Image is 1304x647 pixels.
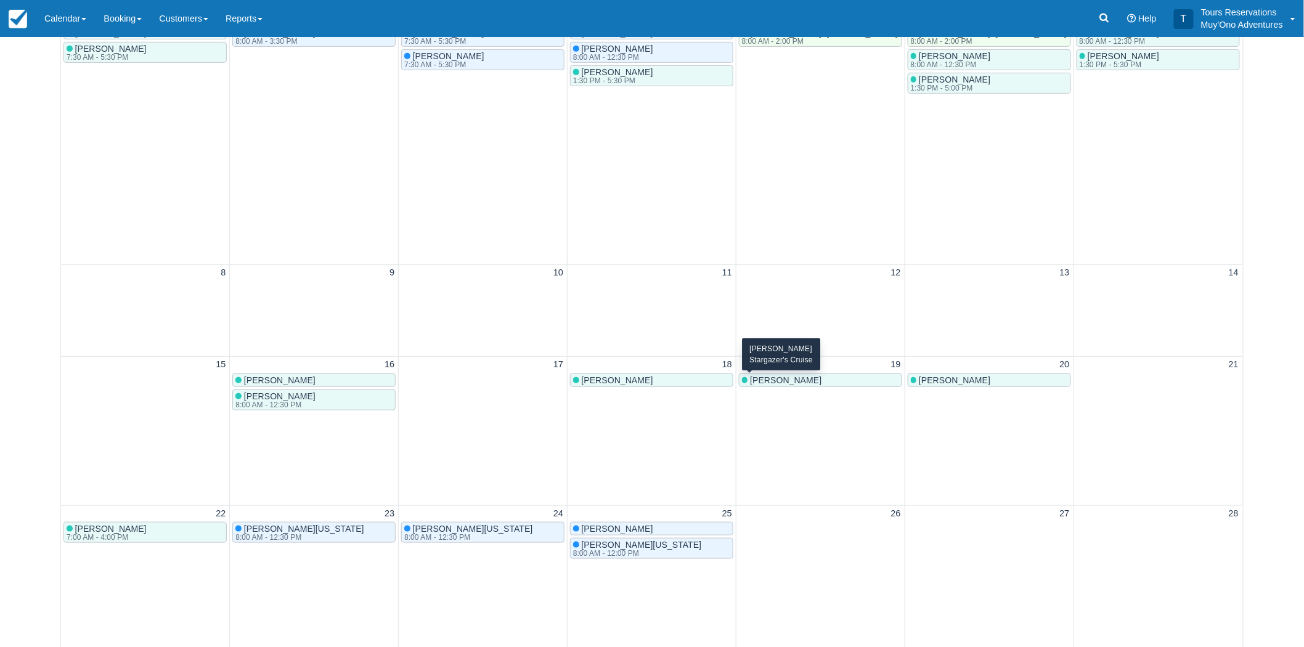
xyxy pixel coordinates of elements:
[232,373,396,387] a: [PERSON_NAME]
[742,38,896,45] div: 8:00 AM - 2:00 PM
[244,375,316,385] span: [PERSON_NAME]
[911,61,988,68] div: 8:00 AM - 12:30 PM
[235,534,361,541] div: 8:00 AM - 12:30 PM
[75,524,147,534] span: [PERSON_NAME]
[570,522,733,535] a: [PERSON_NAME]
[235,401,313,409] div: 8:00 AM - 12:30 PM
[720,507,735,521] a: 25
[573,54,651,61] div: 8:00 AM - 12:30 PM
[1057,266,1072,280] a: 13
[889,358,903,372] a: 19
[919,51,990,61] span: [PERSON_NAME]
[401,49,564,70] a: [PERSON_NAME]7:30 AM - 5:30 PM
[582,524,653,534] span: [PERSON_NAME]
[919,375,990,385] span: [PERSON_NAME]
[551,266,566,280] a: 10
[1057,507,1072,521] a: 27
[919,75,990,84] span: [PERSON_NAME]
[739,373,902,387] a: [PERSON_NAME]
[570,373,733,387] a: [PERSON_NAME]
[720,358,735,372] a: 18
[908,73,1071,94] a: [PERSON_NAME]1:30 PM - 5:00 PM
[218,266,228,280] a: 8
[213,358,228,372] a: 15
[1201,18,1283,31] p: Muy'Ono Adventures
[401,522,564,543] a: [PERSON_NAME][US_STATE]8:00 AM - 12:30 PM
[570,42,733,63] a: [PERSON_NAME]8:00 AM - 12:30 PM
[404,38,482,45] div: 7:30 AM - 5:30 PM
[911,38,1065,45] div: 8:00 AM - 2:00 PM
[1226,266,1241,280] a: 14
[582,540,702,550] span: [PERSON_NAME][US_STATE]
[1226,507,1241,521] a: 28
[404,61,482,68] div: 7:30 AM - 5:30 PM
[1077,49,1240,70] a: [PERSON_NAME]1:30 PM - 5:30 PM
[67,54,144,61] div: 7:30 AM - 5:30 PM
[232,389,396,410] a: [PERSON_NAME]8:00 AM - 12:30 PM
[582,44,653,54] span: [PERSON_NAME]
[1080,61,1157,68] div: 1:30 PM - 5:30 PM
[582,375,653,385] span: [PERSON_NAME]
[1138,14,1157,23] span: Help
[382,358,397,372] a: 16
[1201,6,1283,18] p: Tours Reservations
[570,65,733,86] a: [PERSON_NAME]1:30 PM - 5:30 PM
[75,44,147,54] span: [PERSON_NAME]
[1088,51,1159,61] span: [PERSON_NAME]
[1226,358,1241,372] a: 21
[908,49,1071,70] a: [PERSON_NAME]8:00 AM - 12:30 PM
[1174,9,1194,29] div: T
[413,524,533,534] span: [PERSON_NAME][US_STATE]
[570,538,733,559] a: [PERSON_NAME][US_STATE]8:00 AM - 12:00 PM
[911,84,988,92] div: 1:30 PM - 5:00 PM
[1080,38,1157,45] div: 8:00 AM - 12:30 PM
[582,67,653,77] span: [PERSON_NAME]
[387,266,397,280] a: 9
[413,51,484,61] span: [PERSON_NAME]
[908,373,1071,387] a: [PERSON_NAME]
[244,524,364,534] span: [PERSON_NAME][US_STATE]
[244,391,316,401] span: [PERSON_NAME]
[573,77,651,84] div: 1:30 PM - 5:30 PM
[235,38,313,45] div: 8:00 AM - 3:30 PM
[749,354,813,365] div: Stargazer's Cruise
[749,343,813,354] div: [PERSON_NAME]
[67,534,144,541] div: 7:00 AM - 4:00 PM
[551,507,566,521] a: 24
[213,507,228,521] a: 22
[63,522,227,543] a: [PERSON_NAME]7:00 AM - 4:00 PM
[404,534,530,541] div: 8:00 AM - 12:30 PM
[1127,14,1136,23] i: Help
[889,507,903,521] a: 26
[232,522,396,543] a: [PERSON_NAME][US_STATE]8:00 AM - 12:30 PM
[1057,358,1072,372] a: 20
[9,10,27,28] img: checkfront-main-nav-mini-logo.png
[573,550,699,557] div: 8:00 AM - 12:00 PM
[382,507,397,521] a: 23
[889,266,903,280] a: 12
[63,42,227,63] a: [PERSON_NAME]7:30 AM - 5:30 PM
[720,266,735,280] a: 11
[551,358,566,372] a: 17
[750,375,821,385] span: [PERSON_NAME]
